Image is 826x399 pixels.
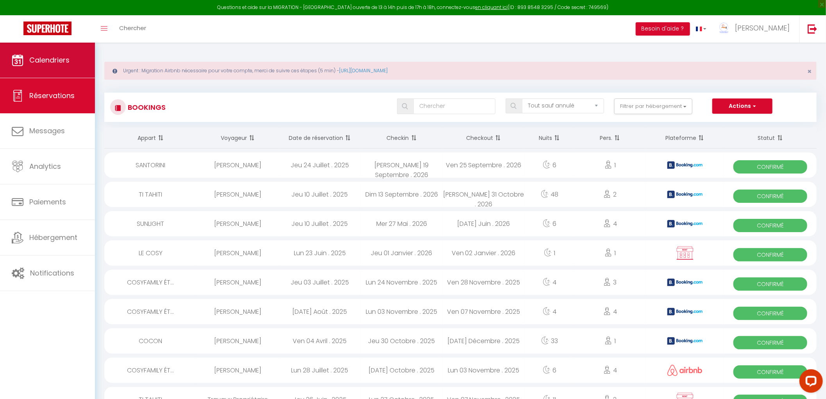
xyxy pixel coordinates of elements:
[413,98,495,114] input: Chercher
[636,22,690,36] button: Besoin d'aide ?
[119,24,146,32] span: Chercher
[30,268,74,278] span: Notifications
[807,68,812,75] button: Close
[735,23,790,33] span: [PERSON_NAME]
[646,128,724,149] th: Sort by channel
[476,4,508,11] a: en cliquant ici
[29,197,66,207] span: Paiements
[793,366,826,399] iframe: LiveChat chat widget
[104,62,817,80] div: Urgent : Migration Airbnb nécessaire pour votre compte, merci de suivre ces étapes (5 min) -
[29,126,65,136] span: Messages
[718,22,730,34] img: ...
[29,55,70,65] span: Calendriers
[443,128,525,149] th: Sort by checkout
[712,15,799,43] a: ... [PERSON_NAME]
[29,233,77,242] span: Hébergement
[807,66,812,76] span: ×
[104,128,197,149] th: Sort by rentals
[339,67,388,74] a: [URL][DOMAIN_NAME]
[23,21,72,35] img: Super Booking
[29,91,75,100] span: Réservations
[126,98,166,116] h3: Bookings
[712,98,772,114] button: Actions
[279,128,361,149] th: Sort by booking date
[29,161,61,171] span: Analytics
[724,128,817,149] th: Sort by status
[525,128,575,149] th: Sort by nights
[197,128,279,149] th: Sort by guest
[808,24,817,34] img: logout
[614,98,692,114] button: Filtrer par hébergement
[113,15,152,43] a: Chercher
[361,128,443,149] th: Sort by checkin
[574,128,645,149] th: Sort by people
